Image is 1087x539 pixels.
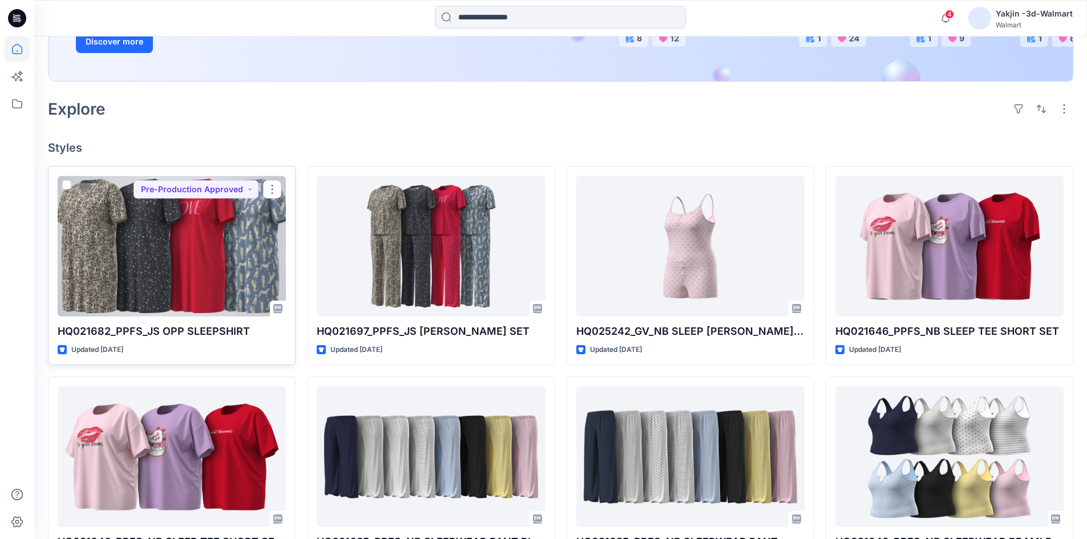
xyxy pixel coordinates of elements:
span: 4 [945,10,954,19]
a: HQ025242_GV_NB SLEEP CAMI BOXER SET [576,176,805,317]
div: Walmart [996,21,1073,29]
a: HQ021635_PPFS_NB SLEEPWEAR PANT PLUS [317,386,545,527]
div: Yakjin -3d-Walmart [996,7,1073,21]
p: HQ021682_PPFS_JS OPP SLEEPSHIRT [58,323,286,339]
p: HQ025242_GV_NB SLEEP [PERSON_NAME] SET [576,323,805,339]
h4: Styles [48,141,1073,155]
a: HQ021697_PPFS_JS OPP PJ SET [317,176,545,317]
img: avatar [968,7,991,30]
p: HQ021697_PPFS_JS [PERSON_NAME] SET [317,323,545,339]
p: Updated [DATE] [590,344,642,356]
a: Discover more [76,30,333,53]
h2: Explore [48,100,106,118]
a: HQ021682_PPFS_JS OPP SLEEPSHIRT [58,176,286,317]
p: Updated [DATE] [71,344,123,356]
p: Updated [DATE] [849,344,901,356]
a: HQ021640_PPFS_NB SLEEPWEAR BRAMI PLUS [835,386,1064,527]
a: HQ021646_PPFS_NB SLEEP TEE SHORT SET [835,176,1064,317]
button: Discover more [76,30,153,53]
p: Updated [DATE] [330,344,382,356]
p: HQ021646_PPFS_NB SLEEP TEE SHORT SET [835,323,1064,339]
a: HQ021635_PPFS_NB SLEEPWEAR PANT [576,386,805,527]
a: HQ021646_PPFS_NB SLEEP TEE SHORT SET PLUS [58,386,286,527]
